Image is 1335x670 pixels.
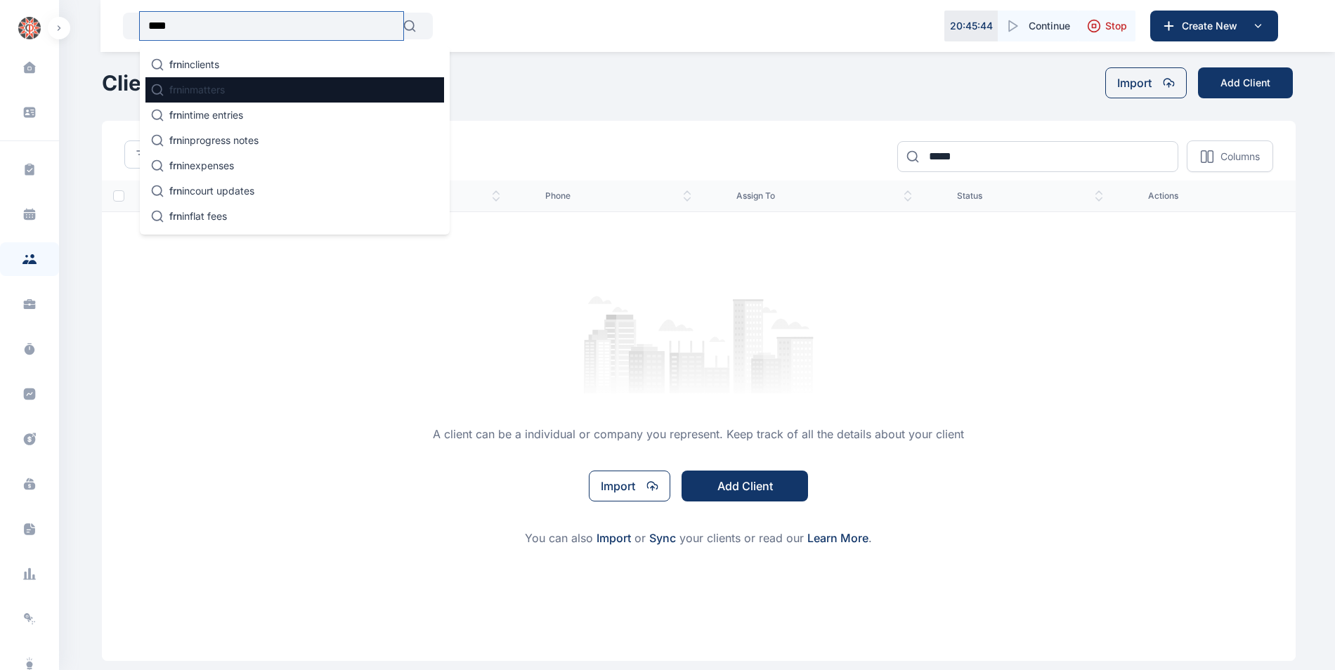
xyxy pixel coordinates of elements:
p: in time entries [169,108,243,122]
p: in progress notes [169,133,259,147]
span: frn [169,159,182,171]
button: Create New [1150,11,1278,41]
button: Import [1105,67,1187,98]
p: in flat fees [169,209,227,223]
span: frn [169,109,182,121]
button: Import [589,471,670,501]
div: You can also or your clients or read our . [525,530,872,546]
p: A client can be a individual or company you represent. Keep track of all the details about your c... [433,426,964,442]
span: Create New [1176,19,1249,33]
span: Continue [1029,19,1070,33]
span: phone [545,190,691,202]
span: frn [169,134,182,146]
h1: Client [102,70,162,96]
p: in expenses [169,159,234,173]
p: Columns [1220,150,1260,164]
button: Stop [1079,11,1135,41]
button: Add Client [1198,67,1293,98]
p: in matters [169,83,225,97]
a: Import [597,531,631,545]
button: Columns [1187,140,1273,172]
span: frn [169,185,182,197]
button: Continue [998,11,1079,41]
span: status [957,190,1103,202]
span: frn [169,58,182,70]
p: in court updates [169,184,254,198]
span: assign to [736,190,913,202]
span: actions [1148,190,1273,202]
a: Learn more [807,531,868,545]
span: frn [169,84,182,96]
button: Filter [124,140,191,169]
span: Stop [1105,19,1127,33]
button: Add Client [682,471,808,501]
p: 20 : 45 : 44 [950,19,993,33]
p: in clients [169,58,219,72]
span: frn [169,210,182,222]
a: Sync [649,531,676,545]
